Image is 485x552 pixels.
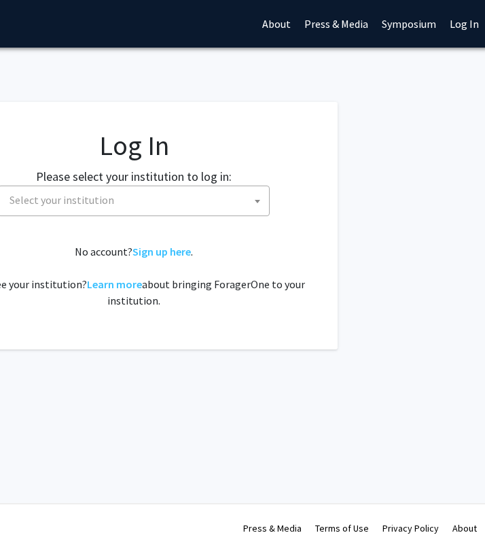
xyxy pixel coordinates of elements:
[452,522,477,534] a: About
[36,167,232,186] label: Please select your institution to log in:
[4,186,269,214] span: Select your institution
[243,522,302,534] a: Press & Media
[315,522,369,534] a: Terms of Use
[87,277,142,291] a: Learn more about bringing ForagerOne to your institution
[382,522,439,534] a: Privacy Policy
[10,491,58,542] iframe: Chat
[10,193,114,207] span: Select your institution
[132,245,191,258] a: Sign up here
